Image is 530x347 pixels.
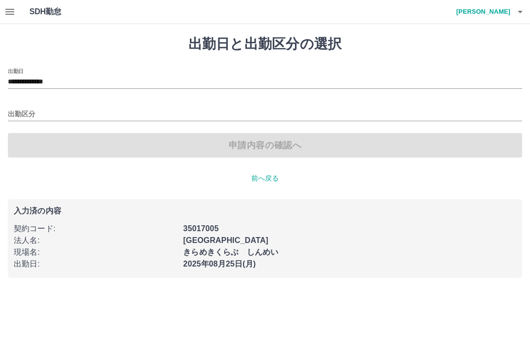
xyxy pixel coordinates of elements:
b: 2025年08月25日(月) [183,260,256,268]
p: 法人名 : [14,235,177,246]
p: 出勤日 : [14,258,177,270]
b: 35017005 [183,224,218,233]
p: 前へ戻る [8,173,522,184]
p: 契約コード : [14,223,177,235]
p: 現場名 : [14,246,177,258]
p: 入力済の内容 [14,207,516,215]
h1: 出勤日と出勤区分の選択 [8,36,522,53]
label: 出勤日 [8,67,24,75]
b: きらめきくらぶ しんめい [183,248,278,256]
b: [GEOGRAPHIC_DATA] [183,236,268,244]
